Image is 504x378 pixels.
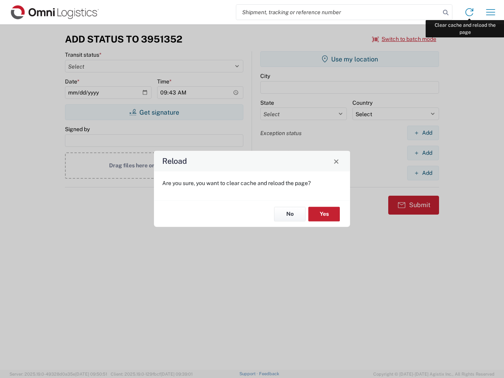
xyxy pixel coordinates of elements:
button: No [274,207,306,221]
h4: Reload [162,156,187,167]
input: Shipment, tracking or reference number [236,5,440,20]
p: Are you sure, you want to clear cache and reload the page? [162,180,342,187]
button: Close [331,156,342,167]
button: Yes [308,207,340,221]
